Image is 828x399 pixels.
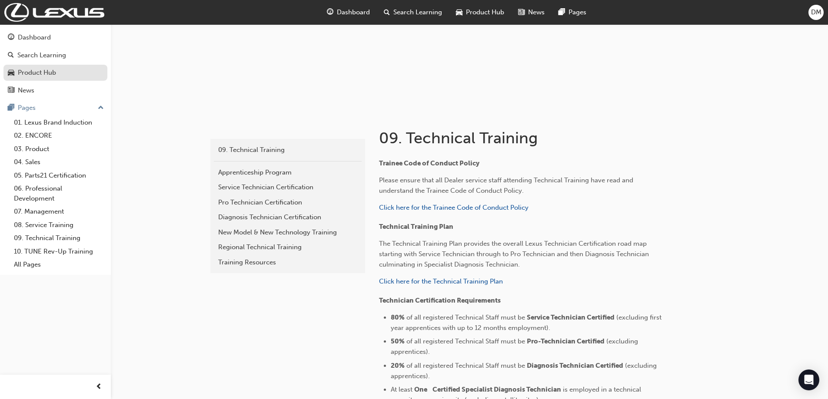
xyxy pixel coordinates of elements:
[18,68,56,78] div: Product Hub
[808,5,824,20] button: DM
[559,7,565,18] span: pages-icon
[511,3,552,21] a: news-iconNews
[414,386,427,393] span: One
[214,165,362,180] a: Apprenticeship Program
[379,129,664,148] h1: 09. Technical Training
[391,313,663,332] span: (excluding first year apprentices with up to 12 months employment).
[10,129,107,142] a: 02. ENCORE
[798,369,819,390] div: Open Intercom Messenger
[3,100,107,116] button: Pages
[406,362,525,369] span: of all registered Technical Staff must be
[8,34,14,42] span: guage-icon
[379,297,501,304] span: Technician Certification Requirements
[10,142,107,156] a: 03. Product
[18,103,36,113] div: Pages
[379,159,479,167] span: Trainee Code of Conduct Policy
[3,82,107,99] a: News
[10,182,107,205] a: 06. Professional Development
[96,382,102,392] span: prev-icon
[218,145,357,155] div: 09. Technical Training
[518,7,525,18] span: news-icon
[218,198,357,208] div: Pro Technician Certification
[3,28,107,100] button: DashboardSearch LearningProduct HubNews
[214,180,362,195] a: Service Technician Certification
[3,30,107,46] a: Dashboard
[10,205,107,218] a: 07. Management
[569,7,586,17] span: Pages
[406,337,525,345] span: of all registered Technical Staff must be
[214,255,362,270] a: Training Resources
[3,65,107,81] a: Product Hub
[10,169,107,182] a: 05. Parts21 Certification
[10,258,107,271] a: All Pages
[466,7,504,17] span: Product Hub
[98,102,104,114] span: up-icon
[8,104,14,112] span: pages-icon
[10,116,107,129] a: 01. Lexus Brand Induction
[379,223,453,231] span: Technical Training Plan
[214,225,362,240] a: New Model & New Technology Training
[8,87,14,95] span: news-icon
[218,242,357,252] div: Regional Technical Training
[527,313,615,321] span: Service Technician Certified
[449,3,511,21] a: car-iconProduct Hub
[379,176,635,195] span: Please ensure that all Dealer service staff attending Technical Training have read and understand...
[391,386,412,393] span: At least
[10,155,107,169] a: 04. Sales
[214,195,362,210] a: Pro Technician Certification
[391,362,658,380] span: (excluding apprentices).
[218,257,357,267] div: Training Resources
[527,337,605,345] span: Pro-Technician Certified
[379,277,503,285] a: Click here for the Technical Training Plan
[456,7,462,18] span: car-icon
[17,50,66,60] div: Search Learning
[391,337,405,345] span: 50%
[218,228,357,237] div: New Model & New Technology Training
[18,33,51,43] div: Dashboard
[337,7,370,17] span: Dashboard
[527,362,623,369] span: Diagnosis Technician Certified
[10,218,107,232] a: 08. Service Training
[391,313,405,321] span: 80%
[377,3,449,21] a: search-iconSearch Learning
[214,142,362,158] a: 09. Technical Training
[528,7,545,17] span: News
[218,168,357,178] div: Apprenticeship Program
[379,240,651,268] span: The Technical Training Plan provides the overall Lexus Technician Certification road map starting...
[8,52,14,59] span: search-icon
[320,3,377,21] a: guage-iconDashboard
[379,204,529,211] a: Click here for the Trainee Code of Conduct Policy
[10,245,107,258] a: 10. TUNE Rev-Up Training
[218,212,357,222] div: Diagnosis Technician Certification
[384,7,390,18] span: search-icon
[552,3,593,21] a: pages-iconPages
[432,386,561,393] span: Certified Specialist Diagnosis Technician
[393,7,442,17] span: Search Learning
[214,210,362,225] a: Diagnosis Technician Certification
[406,313,525,321] span: of all registered Technical Staff must be
[214,240,362,255] a: Regional Technical Training
[218,182,357,192] div: Service Technician Certification
[4,3,104,22] img: Trak
[3,47,107,63] a: Search Learning
[10,231,107,245] a: 09. Technical Training
[327,7,333,18] span: guage-icon
[8,69,14,77] span: car-icon
[811,7,821,17] span: DM
[391,362,405,369] span: 20%
[18,86,34,96] div: News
